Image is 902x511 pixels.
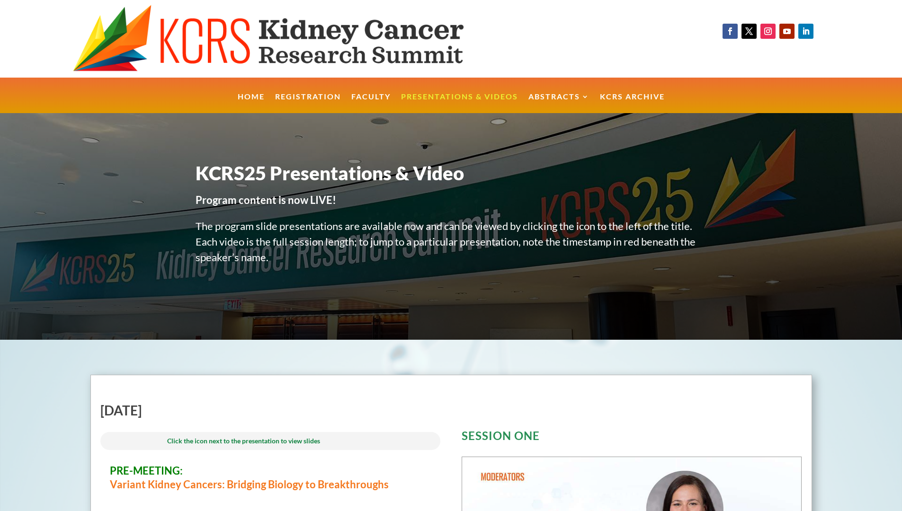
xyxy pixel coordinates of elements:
[741,24,757,39] a: Follow on X
[110,464,183,477] span: PRE-MEETING:
[528,93,589,114] a: Abstracts
[110,464,431,496] h3: Variant Kidney Cancers: Bridging Biology to Breakthroughs
[401,93,518,114] a: Presentations & Videos
[351,93,391,114] a: Faculty
[100,404,441,422] h2: [DATE]
[167,437,320,445] span: Click the icon next to the presentation to view slides
[723,24,738,39] a: Follow on Facebook
[600,93,665,114] a: KCRS Archive
[196,218,707,275] p: The program slide presentations are available now and can be viewed by clicking the icon to the l...
[73,5,511,73] img: KCRS generic logo wide
[798,24,813,39] a: Follow on LinkedIn
[238,93,265,114] a: Home
[779,24,795,39] a: Follow on Youtube
[196,162,464,185] span: KCRS25 Presentations & Video
[462,430,802,446] h3: SESSION ONE
[760,24,776,39] a: Follow on Instagram
[275,93,341,114] a: Registration
[196,194,336,206] strong: Program content is now LIVE!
